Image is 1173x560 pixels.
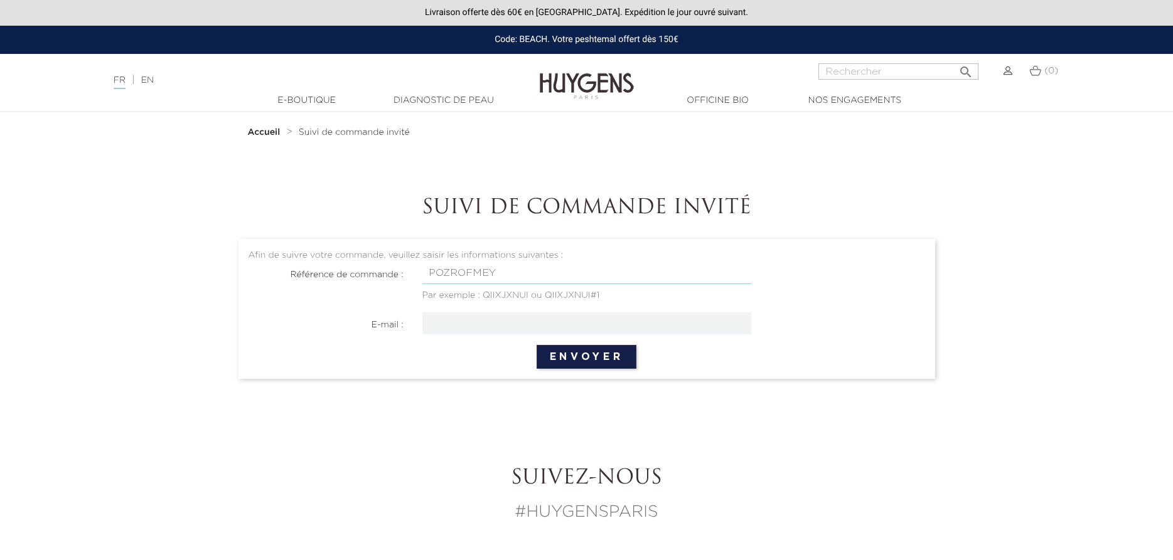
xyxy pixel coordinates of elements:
a: Accueil [248,127,283,137]
input: Rechercher [818,63,978,80]
label: E-mail : [239,312,413,332]
span: (0) [1044,66,1058,75]
img: Huygens [540,53,634,101]
a: Nos engagements [792,94,918,107]
div: Par exemple : QIIXJXNUI ou QIIXJXNUI#1 [422,284,751,302]
span: Suivi de commande invité [299,128,410,137]
i:  [958,61,973,76]
p: Afin de suivre votre commande, veuillez saisir les informations suivantes : [249,249,925,262]
h1: Suivi de commande invité [238,196,935,220]
a: FR [114,76,126,89]
label: Référence de commande : [239,262,413,282]
a: Diagnostic de peau [381,94,506,107]
h2: Suivez-nous [238,467,935,490]
strong: Accueil [248,128,281,137]
button: Envoyer [537,345,636,369]
p: #HUYGENSPARIS [238,500,935,525]
a: Suivi de commande invité [299,127,410,137]
button:  [955,60,977,77]
a: E-Boutique [244,94,370,107]
a: Officine Bio [655,94,781,107]
div: | [107,73,479,88]
a: EN [141,76,154,85]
